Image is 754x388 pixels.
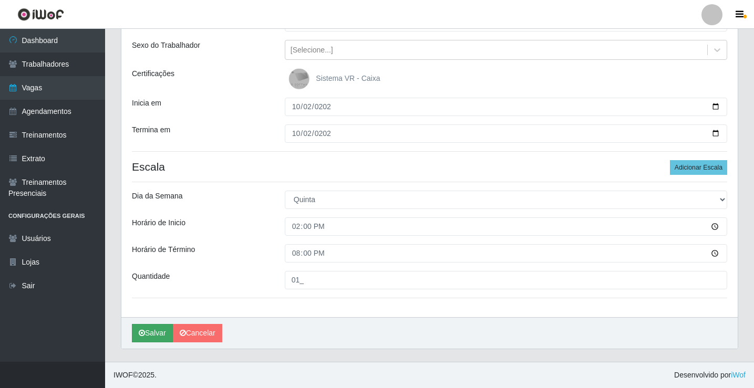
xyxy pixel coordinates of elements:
[17,8,64,21] img: CoreUI Logo
[285,271,727,289] input: Informe a quantidade...
[132,324,173,342] button: Salvar
[731,371,746,379] a: iWof
[285,124,727,143] input: 00/00/0000
[670,160,727,175] button: Adicionar Escala
[132,68,174,79] label: Certificações
[288,68,314,89] img: Sistema VR - Caixa
[132,160,727,173] h4: Escala
[132,244,195,255] label: Horário de Término
[132,191,183,202] label: Dia da Semana
[285,244,727,263] input: 00:00
[113,370,157,381] span: © 2025 .
[132,98,161,109] label: Inicia em
[132,124,170,135] label: Termina em
[285,217,727,236] input: 00:00
[132,217,185,228] label: Horário de Inicio
[316,74,380,82] span: Sistema VR - Caixa
[132,40,200,51] label: Sexo do Trabalhador
[285,98,727,116] input: 00/00/0000
[674,370,746,381] span: Desenvolvido por
[113,371,133,379] span: IWOF
[291,45,333,56] div: [Selecione...]
[132,271,170,282] label: Quantidade
[173,324,222,342] a: Cancelar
